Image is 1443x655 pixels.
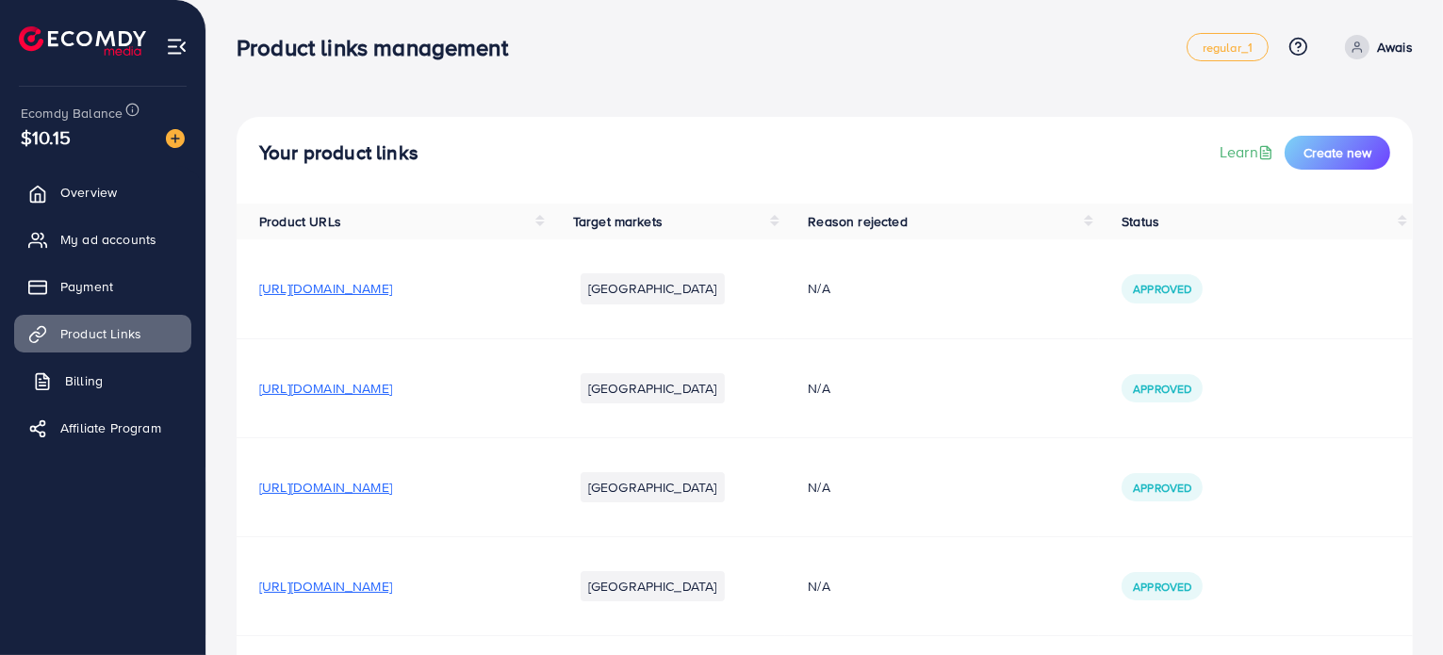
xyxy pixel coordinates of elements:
span: regular_1 [1203,41,1253,54]
a: Billing [14,362,191,400]
span: Status [1122,212,1159,231]
span: Approved [1133,381,1191,397]
a: Overview [14,173,191,211]
span: N/A [808,279,829,298]
span: Target markets [573,212,663,231]
span: Payment [60,277,113,296]
h4: Your product links [259,141,418,165]
img: menu [166,36,188,57]
li: [GEOGRAPHIC_DATA] [581,373,725,403]
span: [URL][DOMAIN_NAME] [259,379,392,398]
span: Reason rejected [808,212,907,231]
span: N/A [808,379,829,398]
span: Ecomdy Balance [21,104,123,123]
li: [GEOGRAPHIC_DATA] [581,273,725,303]
span: N/A [808,478,829,497]
button: Create new [1285,136,1390,170]
iframe: Chat [1363,570,1429,641]
a: Payment [14,268,191,305]
a: Product Links [14,315,191,352]
a: Learn [1220,141,1277,163]
span: [URL][DOMAIN_NAME] [259,577,392,596]
a: regular_1 [1187,33,1269,61]
span: N/A [808,577,829,596]
span: [URL][DOMAIN_NAME] [259,478,392,497]
li: [GEOGRAPHIC_DATA] [581,472,725,502]
span: $10.15 [21,123,71,151]
a: Awais [1337,35,1413,59]
img: logo [19,26,146,56]
span: Affiliate Program [60,418,161,437]
span: Create new [1304,143,1371,162]
span: Product URLs [259,212,341,231]
span: Overview [60,183,117,202]
a: My ad accounts [14,221,191,258]
span: Approved [1133,281,1191,297]
span: Approved [1133,480,1191,496]
span: Product Links [60,324,141,343]
a: Affiliate Program [14,409,191,447]
span: [URL][DOMAIN_NAME] [259,279,392,298]
span: My ad accounts [60,230,156,249]
h3: Product links management [237,34,523,61]
span: Approved [1133,579,1191,595]
li: [GEOGRAPHIC_DATA] [581,571,725,601]
p: Awais [1377,36,1413,58]
span: Billing [65,371,103,390]
img: image [166,129,185,148]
